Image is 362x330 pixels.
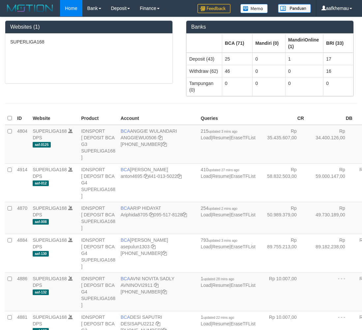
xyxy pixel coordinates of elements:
[162,251,167,256] a: Copy 4062281875 to clipboard
[78,272,118,311] td: IDNSPORT [ DEPOSIT BCA G4 SUPERLIGA168 ]
[118,234,198,272] td: [PERSON_NAME] [PHONE_NUMBER]
[33,289,49,295] span: aaf-132
[198,112,258,125] th: Queries
[121,206,130,211] span: BCA
[323,65,353,77] td: 16
[230,283,255,288] a: EraseTFList
[151,244,156,249] a: Copy asepulun1303 to clipboard
[78,112,118,125] th: Product
[78,125,118,164] td: IDNSPORT [ DEPOSIT BCA G3 SUPERLIGA168 ]
[286,77,323,96] td: 0
[201,237,237,243] span: 793
[201,212,211,217] a: Load
[201,128,256,140] span: | |
[78,234,118,272] td: IDNSPORT [ DEPOSIT BCA G4 SUPERLIGA168 ]
[182,212,187,217] a: Copy 0955178128 to clipboard
[212,212,229,217] a: Resume
[201,283,211,288] a: Load
[33,142,51,148] span: aaf-0125
[33,276,67,281] a: SUPERLIGA168
[307,234,355,272] td: Rp 89.182.238,00
[30,202,78,234] td: DPS
[201,237,256,249] span: | |
[201,135,211,140] a: Load
[5,3,55,13] img: MOTION_logo.png
[121,315,130,320] span: BCA
[323,77,353,96] td: 0
[33,180,49,186] span: aaf-012
[201,128,237,134] span: 215
[162,142,167,147] a: Copy 4062213373 to clipboard
[208,168,239,172] span: updated 27 mins ago
[201,315,256,326] span: | |
[212,283,229,288] a: Resume
[121,174,142,179] a: anton4695
[15,163,30,202] td: 4914
[222,65,253,77] td: 46
[258,125,307,164] td: Rp 35.435.607,00
[154,283,159,288] a: Copy AVNINOVI2911 to clipboard
[121,212,148,217] a: Ariphida8705
[121,135,157,140] a: ANGGIEWU0506
[121,276,130,281] span: BCA
[230,244,255,249] a: EraseTFList
[78,163,118,202] td: IDNSPORT [ DEPOSIT BCA G4 SUPERLIGA168 ]
[203,277,234,281] span: updated 28 mins ago
[212,135,229,140] a: Resume
[323,53,353,65] td: 17
[15,234,30,272] td: 4884
[201,167,256,179] span: | |
[177,174,182,179] a: Copy 4410135022 to clipboard
[240,4,268,13] img: Button%20Memo.svg
[30,112,78,125] th: Website
[187,53,222,65] td: Deposit (43)
[118,125,198,164] td: ANGGIE WULANDARI [PHONE_NUMBER]
[208,207,237,210] span: updated 2 mins ago
[201,206,237,211] span: 254
[15,202,30,234] td: 4870
[307,125,355,164] td: Rp 34.400.126,00
[78,202,118,234] td: IDNSPORT [ DEPOSIT BCA SUPERLIGA168 ]
[121,244,150,249] a: asepulun1303
[307,202,355,234] td: Rp 49.730.189,00
[121,167,130,172] span: BCA
[121,283,153,288] a: AVNINOVI2911
[230,321,255,326] a: EraseTFList
[121,321,154,326] a: DESISAPU2212
[30,125,78,164] td: DPS
[201,276,234,281] span: 1
[201,321,211,326] a: Load
[33,206,67,211] a: SUPERLIGA168
[33,167,67,172] a: SUPERLIGA168
[253,77,286,96] td: 0
[230,135,255,140] a: EraseTFList
[10,24,167,30] h3: Websites (1)
[187,34,222,53] th: Group: activate to sort column ascending
[307,112,355,125] th: DB
[258,202,307,234] td: Rp 50.989.379,00
[258,234,307,272] td: Rp 89.755.213,00
[118,272,198,311] td: AVNI NOVITA SADLY [PHONE_NUMBER]
[33,251,49,257] span: aaf-130
[10,39,167,45] p: SUPERLIGA168
[286,34,323,53] th: Group: activate to sort column ascending
[197,4,230,13] img: Feedback.jpg
[149,212,154,217] a: Copy Ariphida8705 to clipboard
[278,4,311,13] img: panduan.png
[201,244,211,249] a: Load
[187,77,222,96] td: Tampungan (0)
[222,53,253,65] td: 25
[212,174,229,179] a: Resume
[33,128,67,134] a: SUPERLIGA168
[258,272,307,311] td: Rp 10.007,00
[212,321,229,326] a: Resume
[258,112,307,125] th: CR
[201,206,256,217] span: | |
[286,65,323,77] td: 0
[307,272,355,311] td: - - -
[144,174,148,179] a: Copy anton4695 to clipboard
[222,77,253,96] td: 0
[208,239,237,242] span: updated 3 mins ago
[162,289,167,294] a: Copy 4062280135 to clipboard
[253,34,286,53] th: Group: activate to sort column ascending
